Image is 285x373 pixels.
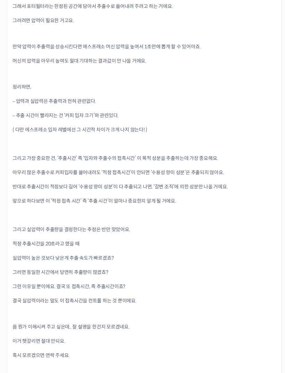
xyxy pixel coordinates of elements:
span: 앞으로 하다보면 이 ‘적정 접촉 시간’ 즉 ‘추출 시간’이 얼마나 중요한지 알게 될 거에요. [13,198,176,204]
p: 결국 실압력이라는 말도 이 접촉시간을 컨트롤 하는 것 뿐이에요. [13,297,276,305]
p: 적정 추출시간을 20초라고 했을 때 [13,240,276,248]
a: 홈 [2,220,46,238]
span: 그리고 가장 중요한 건, ‘추출시간’ 즉 ‘입자와 추출수의 접촉시간’ 이 목적 성분을 추출하는데 가장 중요해요. [13,155,218,161]
p: – 추출 시간이 빨라지는 건 ‘커피 입자 크기’와 관련있다. [13,112,276,119]
p: 그런 이유일 뿐이에요. 결국 또 접촉시간, 즉 추출시간이죠? [13,283,276,290]
span: 반대로 추출시간이 적정보다 길어 ‘수용성 향미 성분’이 다 추출되고 나면, ‘갈변 조직’에 의한 성분만 나올 거에요. [13,184,228,190]
span: 설정 [107,231,116,236]
p: 음 뭔가 이해시켜 주고 싶은데.. 잘 설명을 한건지 모르겠네요. [13,323,276,331]
p: 혹시 모르겠으면 연락 주세요. [13,352,276,359]
p: 그러면 동일한 시간에서 당연히 추출량이 많겠죠? [13,269,276,276]
span: ( 다만 에스프레소 입자 레벨에선 그 시간적 차이가 크게 나지 않는다! ) [13,127,147,133]
p: 정리하면, [13,83,276,91]
p: – 압력과 실압력은 추출력과 전혀 관련없다. [13,98,276,105]
p: 이거 헷갈리면 절대 안되요. [13,338,276,345]
p: 실압력이 높은 것보다 낮은게 추출 속도가 빠르겠죠? [13,254,276,262]
p: 머신의 압력을 아무리 높여도 절대 기대하는 결과값이 안 나올 거에요. [13,57,276,65]
p: 그리고 실압력이 추출량을 결정한다는 추정은 반만 맞았어요. [13,226,276,233]
span: 아무리 많은 추출수로 커피입자를 쓸어내려도 ‘적정 접촉시간’이 안되면 ‘수용성 향미 성분’은 추출되지 않아요. [13,169,224,176]
span: 홈 [22,231,26,236]
p: 만약 압력이 추출력을 상승시킨다면 에스프레소 머신 압력을 높여서 1초만에 뽑게 할 수 있어야죠. [13,43,276,50]
a: 대화 [46,220,90,238]
span: 대화 [64,231,72,237]
p: 그래서 포터필터라는 한정된 공간에 담아서 추출수로 쓸어내려 주려고 하는 거에요. [13,3,276,10]
a: 설정 [90,220,133,238]
p: 그러려면 압력이 필요한 거고요. [13,17,276,24]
